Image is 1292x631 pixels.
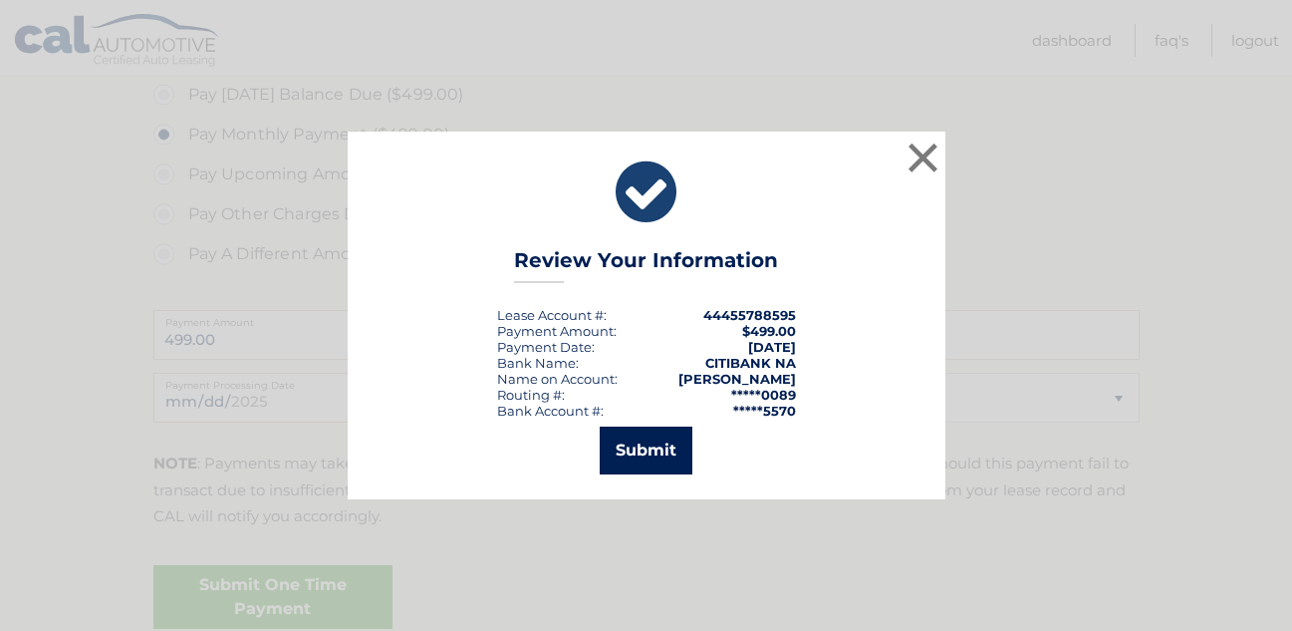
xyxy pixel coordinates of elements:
div: Lease Account #: [497,307,607,323]
span: [DATE] [748,339,796,355]
button: × [904,138,943,177]
h3: Review Your Information [514,248,778,283]
span: Payment Date [497,339,592,355]
div: Name on Account: [497,371,618,387]
div: Bank Account #: [497,403,604,419]
button: Submit [600,427,692,474]
span: $499.00 [742,323,796,339]
div: Bank Name: [497,355,579,371]
strong: [PERSON_NAME] [678,371,796,387]
div: Routing #: [497,387,565,403]
div: Payment Amount: [497,323,617,339]
strong: CITIBANK NA [705,355,796,371]
div: : [497,339,595,355]
strong: 44455788595 [703,307,796,323]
